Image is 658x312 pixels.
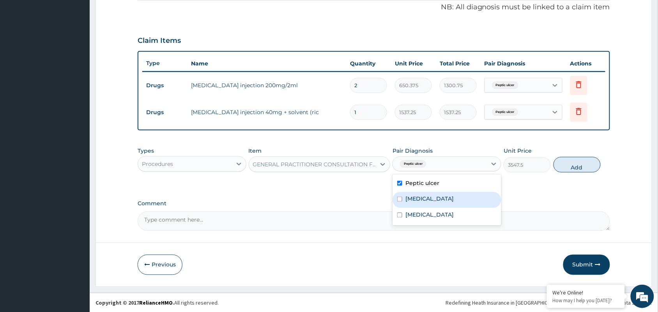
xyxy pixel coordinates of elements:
label: Unit Price [504,147,532,155]
label: Peptic ulcer [405,179,439,187]
div: We're Online! [553,289,619,296]
th: Type [142,56,187,71]
p: How may I help you today? [553,297,619,304]
h3: Claim Items [138,37,181,45]
td: Drugs [142,105,187,120]
img: d_794563401_company_1708531726252_794563401 [14,39,32,58]
span: Peptic ulcer [492,81,518,89]
td: Drugs [142,78,187,93]
div: GENERAL PRACTITIONER CONSULTATION FIRST OUTPATIENT CONSULTATION [253,160,377,168]
label: [MEDICAL_DATA] [405,195,454,203]
div: Redefining Heath Insurance in [GEOGRAPHIC_DATA] using Telemedicine and Data Science! [446,299,652,307]
strong: Copyright © 2017 . [96,300,174,307]
td: [MEDICAL_DATA] injection 200mg/2ml [187,78,346,93]
div: Procedures [142,160,173,168]
span: Peptic ulcer [492,108,518,116]
p: NB: All diagnosis must be linked to a claim item [138,2,610,12]
div: Chat with us now [41,44,131,54]
a: RelianceHMO [139,300,173,307]
th: Name [187,56,346,71]
label: Pair Diagnosis [393,147,433,155]
th: Unit Price [391,56,436,71]
span: We're online! [45,98,108,177]
button: Previous [138,255,182,275]
th: Pair Diagnosis [481,56,566,71]
label: Item [249,147,262,155]
div: Minimize live chat window [128,4,147,23]
th: Quantity [346,56,391,71]
label: Comment [138,201,610,207]
textarea: Type your message and hit 'Enter' [4,213,149,240]
th: Actions [566,56,605,71]
label: Types [138,148,154,154]
td: [MEDICAL_DATA] injection 40mg + solvent (ric [187,104,346,120]
span: Peptic ulcer [400,160,426,168]
label: [MEDICAL_DATA] [405,211,454,219]
button: Add [554,157,601,173]
th: Total Price [436,56,481,71]
button: Submit [563,255,610,275]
